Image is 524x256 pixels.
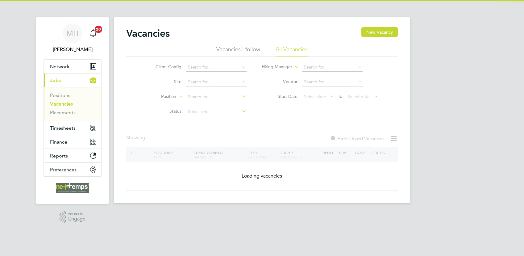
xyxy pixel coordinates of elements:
[44,149,101,162] button: Reports
[146,79,181,84] label: Site
[257,64,292,70] label: Hiring Manager
[95,26,102,33] span: 20
[44,121,101,135] button: Timesheets
[50,139,67,145] span: Finance
[361,27,398,37] button: New Vacancy
[87,23,99,43] a: 20
[50,110,76,115] a: Placements
[50,153,68,159] span: Reports
[44,183,102,193] a: Go to home page
[262,94,297,99] label: Start Date
[44,163,101,176] button: Preferences
[347,94,370,99] span: Select date
[186,78,247,86] input: Search for...
[68,216,85,222] span: Engage
[66,29,79,37] span: MH
[186,107,247,116] input: Select one
[36,17,109,204] nav: Main navigation
[50,101,73,107] a: Vacancies
[216,46,260,57] li: Vacancies I follow
[330,136,384,141] label: Hide Closed Vacancies
[50,167,77,173] span: Preferences
[126,135,150,141] div: Showing
[50,125,76,131] span: Timesheets
[50,92,70,98] a: Positions
[44,87,101,121] div: Jobs
[60,211,86,223] a: Powered byEngage
[44,46,102,53] span: Michael Hallam
[68,211,85,216] span: Powered by
[126,27,170,40] h2: Vacancies
[145,135,149,141] span: ...
[146,108,181,114] label: Status
[336,92,344,100] span: To
[50,78,61,83] span: Jobs
[186,63,247,72] input: Search for...
[146,64,181,69] label: Client Config
[302,78,363,86] input: Search for...
[44,135,101,149] button: Finance
[186,93,247,101] input: Search for...
[141,94,176,100] label: Position
[56,183,89,193] img: net-temps-logo-retina.png
[262,79,297,84] label: Vendor
[304,94,326,99] span: Select date
[44,23,102,53] a: MH[PERSON_NAME]
[44,73,101,87] button: Jobs
[302,63,363,72] input: Search for...
[276,46,308,57] li: All Vacancies
[44,60,101,73] button: Network
[50,64,69,69] span: Network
